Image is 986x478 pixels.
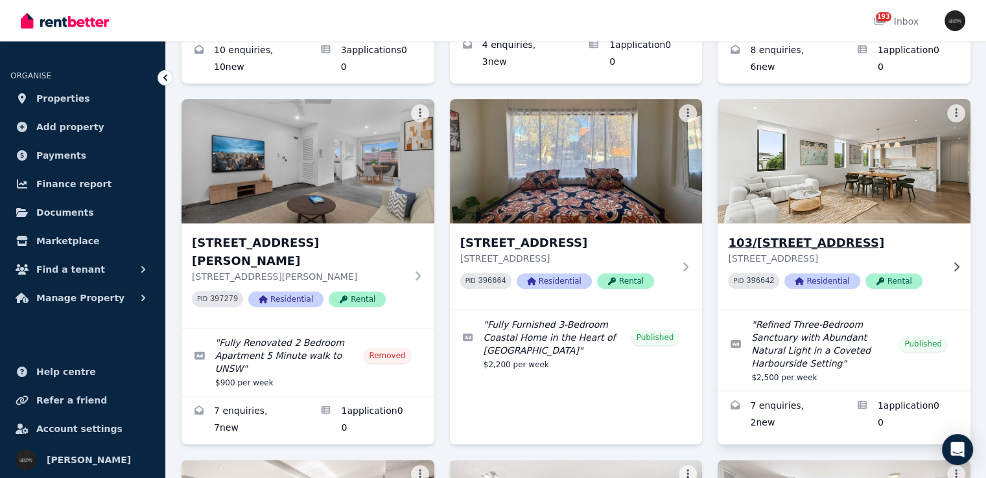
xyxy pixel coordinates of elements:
span: [PERSON_NAME] [47,452,131,468]
a: Add property [10,114,155,140]
button: More options [679,104,697,122]
span: Properties [36,91,90,106]
button: More options [947,104,965,122]
p: [STREET_ADDRESS] [728,252,942,265]
span: Rental [597,273,654,289]
a: Enquiries for 610/26-32 Marsh St, Wolli Creek [718,36,844,84]
span: Finance report [36,176,112,192]
a: Edit listing: Fully Furnished 3-Bedroom Coastal Home in the Heart of North Bondi [450,310,703,378]
img: 69 Oakley Rd, North Bondi [450,99,703,223]
p: [STREET_ADDRESS][PERSON_NAME] [192,270,406,283]
span: Payments [36,148,86,163]
img: RentBetter [21,11,109,30]
span: Rental [865,273,922,289]
div: Inbox [873,15,919,28]
button: More options [411,104,429,122]
img: 13/51 Meeks St, Kingsford [182,99,434,223]
a: Applications for 103/66-68 Wilberforce Ave, Rose Bay [844,391,970,439]
a: Account settings [10,416,155,442]
a: Applications for 12 Griffith Ave, North Bondi [308,36,434,84]
a: 103/66-68 Wilberforce Ave, Rose Bay103/[STREET_ADDRESS][STREET_ADDRESS]PID 396642ResidentialRental [718,99,970,310]
a: Documents [10,199,155,225]
span: Find a tenant [36,262,105,277]
a: Finance report [10,171,155,197]
button: Manage Property [10,285,155,311]
a: Help centre [10,359,155,385]
img: 103/66-68 Wilberforce Ave, Rose Bay [712,96,977,227]
div: Open Intercom Messenger [942,434,973,465]
a: 69 Oakley Rd, North Bondi[STREET_ADDRESS][STREET_ADDRESS]PID 396664ResidentialRental [450,99,703,310]
a: Refer a friend [10,387,155,413]
code: 397279 [210,295,238,304]
a: Enquiries for 12 Griffith Ave, North Bondi [182,36,308,84]
span: Residential [784,273,860,289]
img: Tim Troy [16,450,36,470]
img: Tim Troy [945,10,965,31]
span: Marketplace [36,233,99,249]
a: Marketplace [10,228,155,254]
h3: [STREET_ADDRESS] [460,234,674,252]
span: Residential [517,273,592,289]
span: Manage Property [36,290,124,306]
h3: 103/[STREET_ADDRESS] [728,234,942,252]
a: 13/51 Meeks St, Kingsford[STREET_ADDRESS][PERSON_NAME][STREET_ADDRESS][PERSON_NAME]PID 397279Resi... [182,99,434,328]
a: Enquiries for 103/66-68 Wilberforce Ave, Rose Bay [718,391,844,439]
a: Edit listing: Refined Three-Bedroom Sanctuary with Abundant Natural Light in a Coveted Harboursid... [718,310,970,391]
button: Find a tenant [10,256,155,282]
a: Properties [10,85,155,111]
p: [STREET_ADDRESS] [460,252,674,265]
small: PID [197,295,207,302]
a: Edit listing: Fully Renovated 2 Bedroom Apartment 5 Minute walk to UNSW [182,328,434,396]
span: ORGANISE [10,71,51,80]
a: Enquiries for 13/51 Meeks St, Kingsford [182,396,308,444]
h3: [STREET_ADDRESS][PERSON_NAME] [192,234,406,270]
code: 396664 [478,277,506,286]
a: Applications for 1/2 Severn St, Maroubra [576,30,702,78]
small: PID [465,277,476,284]
span: 193 [876,12,891,21]
span: Rental [329,291,386,307]
span: Residential [248,291,323,307]
span: Help centre [36,364,96,380]
span: Refer a friend [36,393,107,408]
small: PID [733,277,744,284]
span: Add property [36,119,104,135]
span: Documents [36,205,94,220]
a: Enquiries for 1/2 Severn St, Maroubra [450,30,576,78]
code: 396642 [746,277,774,286]
a: Payments [10,142,155,168]
a: Applications for 13/51 Meeks St, Kingsford [308,396,434,444]
a: Applications for 610/26-32 Marsh St, Wolli Creek [844,36,970,84]
span: Account settings [36,421,123,437]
